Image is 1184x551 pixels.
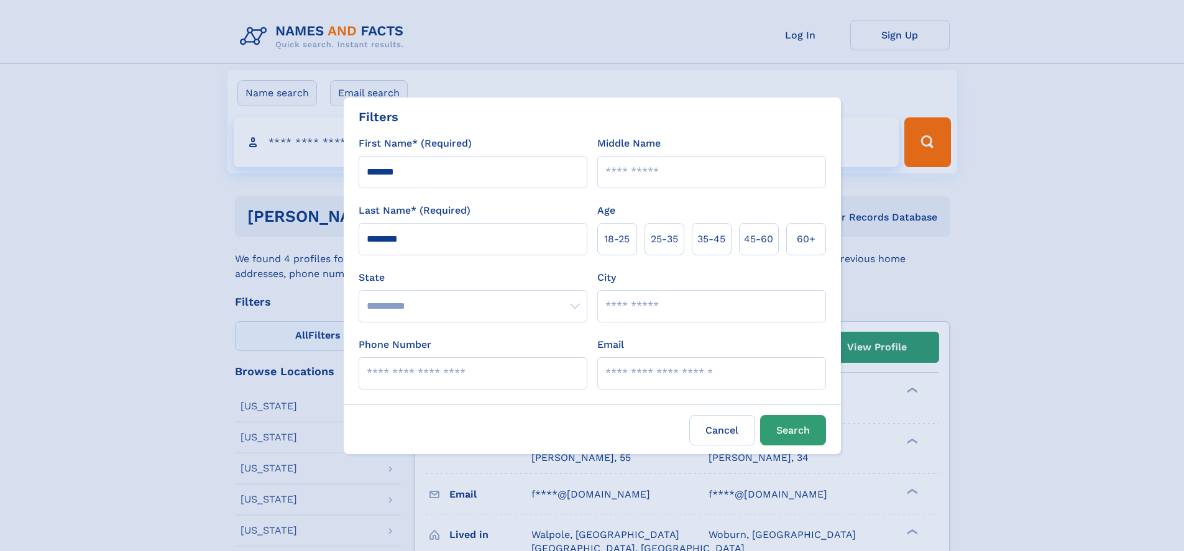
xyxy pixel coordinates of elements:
[359,136,472,151] label: First Name* (Required)
[689,415,755,445] label: Cancel
[597,337,624,352] label: Email
[597,136,661,151] label: Middle Name
[797,232,815,247] span: 60+
[651,232,678,247] span: 25‑35
[597,203,615,218] label: Age
[744,232,773,247] span: 45‑60
[359,107,398,126] div: Filters
[604,232,630,247] span: 18‑25
[597,270,616,285] label: City
[359,203,470,218] label: Last Name* (Required)
[359,337,431,352] label: Phone Number
[359,270,587,285] label: State
[697,232,725,247] span: 35‑45
[760,415,826,445] button: Search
